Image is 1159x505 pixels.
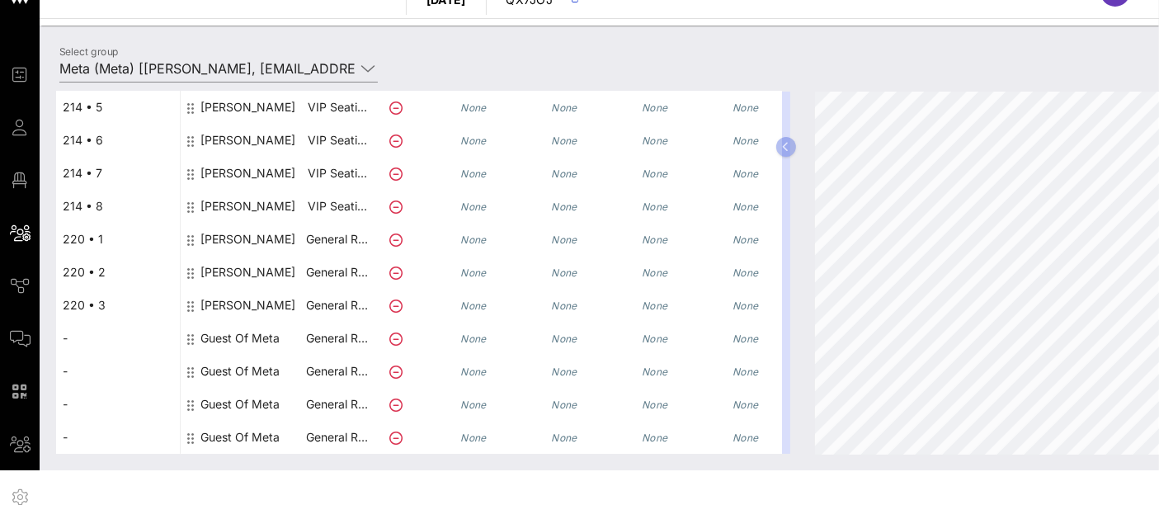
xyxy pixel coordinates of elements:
p: General R… [304,256,370,289]
p: General R… [304,388,370,421]
i: None [460,300,487,312]
p: VIP Seati… [304,190,370,223]
i: None [642,101,668,114]
i: None [642,201,668,213]
div: Guest Of Meta [200,388,280,421]
i: None [642,399,668,411]
i: None [733,300,759,312]
i: None [733,267,759,279]
i: None [460,234,487,246]
i: None [460,135,487,147]
i: None [733,201,759,213]
div: Maddie Fumi [200,289,295,322]
label: Select group [59,45,119,58]
i: None [642,432,668,444]
i: None [642,366,668,378]
div: Costa Costidis [200,124,295,157]
i: None [733,366,759,378]
div: 214 • 7 [56,157,180,190]
p: VIP Seati… [304,124,370,157]
i: None [551,300,577,312]
i: None [551,333,577,345]
i: None [733,168,759,180]
i: None [551,432,577,444]
i: None [460,168,487,180]
i: None [733,135,759,147]
i: None [460,399,487,411]
p: VIP Seati… [304,91,370,124]
i: None [642,168,668,180]
div: 214 • 5 [56,91,180,124]
div: 220 • 2 [56,256,180,289]
div: 220 • 3 [56,289,180,322]
p: VIP Seati… [304,157,370,190]
i: None [460,267,487,279]
i: None [733,101,759,114]
div: Sonia Gill [200,223,295,256]
div: Mirella Manilla [200,256,295,289]
i: None [642,267,668,279]
i: None [733,432,759,444]
div: Guest Of Meta [200,322,280,355]
div: - [56,322,180,355]
i: None [551,234,577,246]
i: None [551,366,577,378]
i: None [642,333,668,345]
i: None [551,399,577,411]
div: 214 • 8 [56,190,180,223]
i: None [460,101,487,114]
p: General R… [304,355,370,388]
p: General R… [304,223,370,256]
i: None [551,267,577,279]
i: None [642,234,668,246]
i: None [460,366,487,378]
i: None [551,168,577,180]
div: 220 • 1 [56,223,180,256]
div: Guest Of Meta [200,355,280,388]
i: None [460,201,487,213]
p: General R… [304,289,370,322]
i: None [642,135,668,147]
div: - [56,388,180,421]
i: None [551,101,577,114]
i: None [551,201,577,213]
div: Emilia Gutierrez [200,190,295,223]
div: Guest Of Meta [200,421,280,454]
i: None [733,333,759,345]
i: None [642,300,668,312]
p: General R… [304,322,370,355]
p: General R… [304,421,370,454]
i: None [733,234,759,246]
i: None [551,135,577,147]
div: Carlos Gutierrez [200,91,295,124]
i: None [733,399,759,411]
i: None [460,432,487,444]
div: Chris Randle [200,157,295,190]
div: - [56,355,180,388]
div: - [56,421,180,454]
div: 214 • 6 [56,124,180,157]
i: None [460,333,487,345]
